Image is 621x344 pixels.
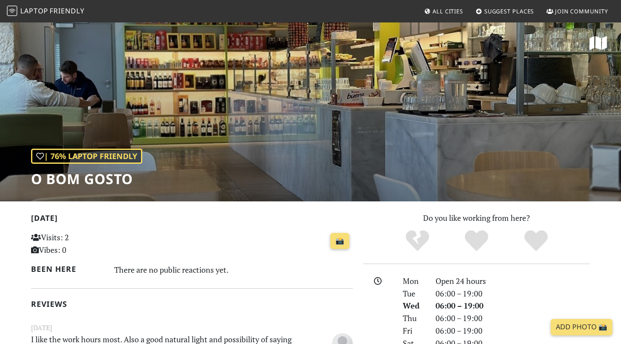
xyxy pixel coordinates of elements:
[430,299,595,312] div: 06:00 – 19:00
[430,287,595,300] div: 06:00 – 19:00
[363,212,590,224] p: Do you like working from here?
[31,171,142,187] h1: O Bom Gosto
[472,3,538,19] a: Suggest Places
[31,149,142,164] div: | 76% Laptop Friendly
[430,275,595,287] div: Open 24 hours
[555,7,608,15] span: Join Community
[398,275,430,287] div: Mon
[420,3,467,19] a: All Cities
[543,3,612,19] a: Join Community
[388,229,447,253] div: No
[330,233,349,249] a: 📸
[484,7,534,15] span: Suggest Places
[398,287,430,300] div: Tue
[447,229,506,253] div: Yes
[31,213,353,226] h2: [DATE]
[430,312,595,325] div: 06:00 – 19:00
[398,299,430,312] div: Wed
[20,6,48,16] span: Laptop
[26,322,358,333] small: [DATE]
[31,264,104,274] h2: Been here
[506,229,566,253] div: Definitely!
[398,325,430,337] div: Fri
[7,6,17,16] img: LaptopFriendly
[398,312,430,325] div: Thu
[433,7,463,15] span: All Cities
[430,325,595,337] div: 06:00 – 19:00
[114,263,353,277] div: There are no public reactions yet.
[31,231,132,256] p: Visits: 2 Vibes: 0
[551,319,612,335] a: Add Photo 📸
[31,299,353,309] h2: Reviews
[7,4,85,19] a: LaptopFriendly LaptopFriendly
[50,6,84,16] span: Friendly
